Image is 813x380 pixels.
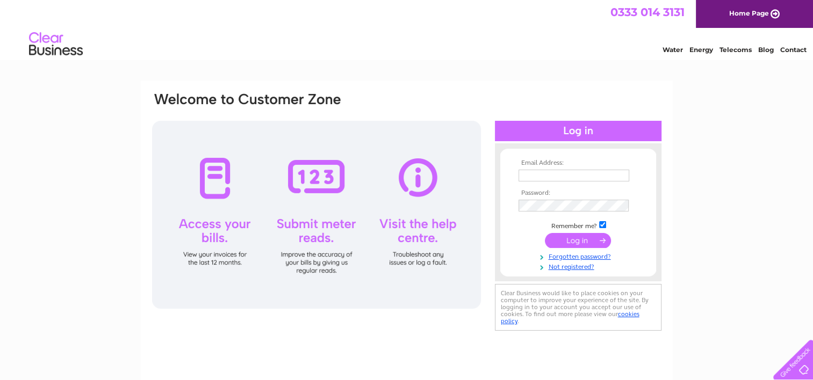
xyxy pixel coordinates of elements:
th: Password: [516,189,641,197]
div: Clear Business is a trading name of Verastar Limited (registered in [GEOGRAPHIC_DATA] No. 3667643... [153,6,661,52]
a: Forgotten password? [519,251,641,261]
a: cookies policy [501,310,639,325]
a: Water [663,46,683,54]
div: Clear Business would like to place cookies on your computer to improve your experience of the sit... [495,284,661,331]
th: Email Address: [516,159,641,167]
a: Energy [689,46,713,54]
img: logo.png [28,28,83,61]
a: Blog [758,46,774,54]
input: Submit [545,233,611,248]
td: Remember me? [516,220,641,230]
a: 0333 014 3131 [610,5,685,19]
a: Contact [780,46,807,54]
a: Not registered? [519,261,641,271]
a: Telecoms [720,46,752,54]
